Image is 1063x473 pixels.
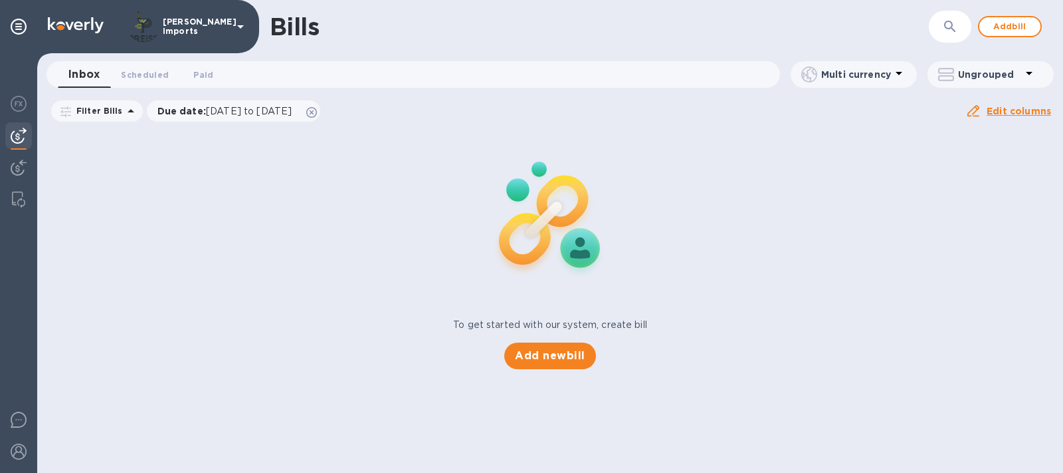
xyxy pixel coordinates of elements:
[453,318,647,332] p: To get started with our system, create bill
[157,104,299,118] p: Due date :
[11,96,27,112] img: Foreign exchange
[48,17,104,33] img: Logo
[71,105,123,116] p: Filter Bills
[163,17,229,36] p: [PERSON_NAME] Imports
[515,348,585,364] span: Add new bill
[147,100,321,122] div: Due date:[DATE] to [DATE]
[68,65,100,84] span: Inbox
[504,343,595,369] button: Add newbill
[206,106,292,116] span: [DATE] to [DATE]
[990,19,1030,35] span: Add bill
[5,13,32,40] div: Pin categories
[987,106,1051,116] u: Edit columns
[958,68,1021,81] p: Ungrouped
[821,68,891,81] p: Multi currency
[121,68,169,82] span: Scheduled
[270,13,319,41] h1: Bills
[193,68,213,82] span: Paid
[978,16,1042,37] button: Addbill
